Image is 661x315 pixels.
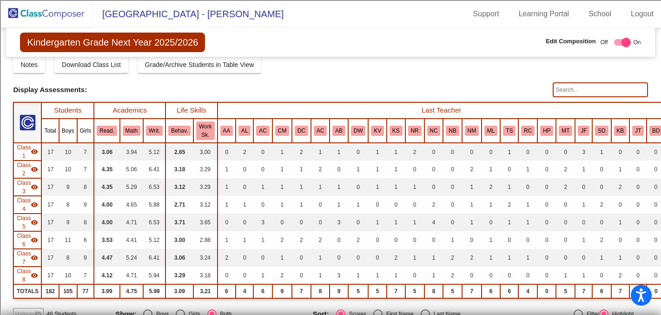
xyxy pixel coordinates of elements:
[59,178,77,196] td: 9
[220,126,233,136] button: AA
[592,196,611,214] td: 2
[462,143,482,161] td: 0
[387,178,405,196] td: 1
[31,148,38,155] mat-icon: visibility
[443,214,462,231] td: 0
[518,214,537,231] td: 1
[218,231,236,249] td: 1
[348,231,369,249] td: 2
[4,29,657,37] div: Delete
[59,214,77,231] td: 9
[537,143,556,161] td: 0
[500,119,518,143] th: Taylor Sprague
[387,214,405,231] td: 1
[424,214,443,231] td: 4
[59,143,77,161] td: 10
[236,178,253,196] td: 0
[537,196,556,214] td: 0
[77,161,94,178] td: 7
[41,119,59,143] th: Total
[4,206,657,214] div: SAVE AND GO HOME
[77,196,94,214] td: 9
[17,214,31,231] span: Class 5
[611,143,630,161] td: 0
[41,178,59,196] td: 17
[94,102,165,119] th: Academics
[143,178,165,196] td: 6.53
[311,143,330,161] td: 1
[614,126,627,136] button: KB
[465,126,479,136] button: NM
[292,143,311,161] td: 2
[94,214,120,231] td: 4.00
[4,223,657,231] div: Move to ...
[236,196,253,214] td: 1
[236,161,253,178] td: 0
[634,38,641,47] span: On
[4,273,657,281] div: BOOK
[77,178,94,196] td: 8
[97,126,117,136] button: Read.
[4,87,657,96] div: Download
[4,4,657,12] div: Sort A > Z
[20,33,205,52] span: Kindergarten Grade Next Year 2025/2026
[165,161,193,178] td: 3.18
[94,231,120,249] td: 3.53
[629,196,647,214] td: 0
[387,196,405,214] td: 0
[196,121,214,140] button: Work Sk.
[500,214,518,231] td: 1
[348,214,369,231] td: 0
[4,214,657,223] div: DELETE
[193,196,217,214] td: 3.12
[575,143,592,161] td: 3
[120,231,143,249] td: 4.41
[59,231,77,249] td: 11
[371,126,384,136] button: KV
[462,178,482,196] td: 1
[4,198,657,206] div: This outline has no content. Would you like to delete it?
[4,12,657,20] div: Sort New > Old
[629,161,647,178] td: 0
[120,178,143,196] td: 5.29
[405,214,424,231] td: 1
[462,214,482,231] td: 1
[443,161,462,178] td: 0
[424,178,443,196] td: 0
[611,214,630,231] td: 1
[482,161,500,178] td: 1
[330,231,348,249] td: 0
[272,119,292,143] th: Colleen Minisale
[368,143,387,161] td: 1
[41,231,59,249] td: 17
[611,119,630,143] th: Kimberly Burt
[482,119,500,143] th: Melissa Lehto
[629,214,647,231] td: 0
[41,102,94,119] th: Students
[143,231,165,249] td: 5.12
[443,119,462,143] th: Nicole Brown
[330,178,348,196] td: 1
[17,161,31,178] span: Class 2
[253,214,272,231] td: 3
[54,56,128,73] button: Download Class List
[556,143,575,161] td: 0
[272,143,292,161] td: 1
[518,178,537,196] td: 0
[575,214,592,231] td: 0
[518,196,537,214] td: 1
[236,214,253,231] td: 0
[13,196,41,214] td: Hidden teacher - Moscato
[4,96,657,104] div: Print
[272,196,292,214] td: 1
[31,183,38,191] mat-icon: visibility
[500,143,518,161] td: 1
[13,178,41,196] td: Hidden teacher - Gallivan
[500,161,518,178] td: 0
[405,178,424,196] td: 1
[94,196,120,214] td: 4.00
[236,119,253,143] th: Alanna Lupo
[575,119,592,143] th: Jaclyn Finnigan
[629,143,647,161] td: 0
[218,143,236,161] td: 0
